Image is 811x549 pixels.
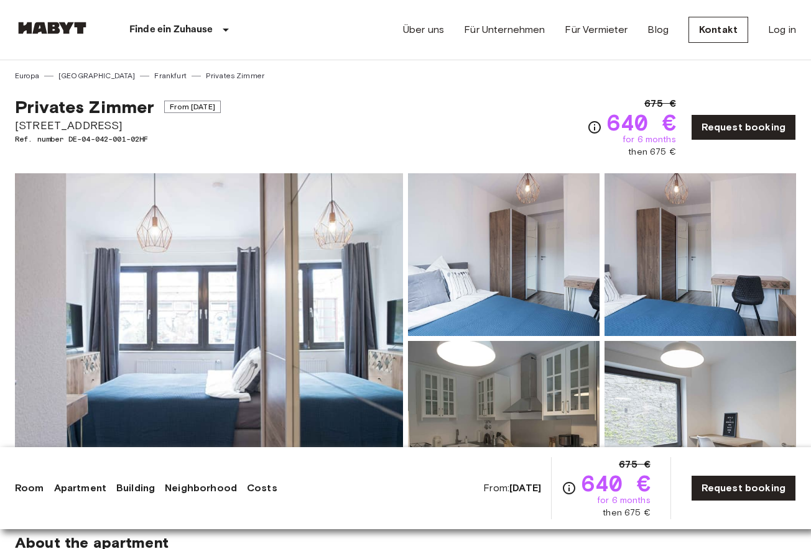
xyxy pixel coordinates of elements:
[164,101,221,113] span: From [DATE]
[688,17,748,43] a: Kontakt
[15,173,403,504] img: Marketing picture of unit DE-04-042-001-02HF
[582,472,651,494] span: 640 €
[206,70,264,81] a: Privates Zimmer
[15,70,39,81] a: Europa
[691,114,796,140] a: Request booking
[597,494,651,507] span: for 6 months
[15,96,154,117] span: Privates Zimmer
[644,96,676,111] span: 675 €
[691,475,796,501] a: Request booking
[628,146,676,158] span: then 675 €
[54,481,106,496] a: Apartment
[15,22,90,34] img: Habyt
[509,482,541,494] b: [DATE]
[605,341,796,504] img: Picture of unit DE-04-042-001-02HF
[15,117,221,134] span: [STREET_ADDRESS]
[562,481,577,496] svg: Check cost overview for full price breakdown. Please note that discounts apply to new joiners onl...
[403,22,444,37] a: Über uns
[129,22,213,37] p: Finde ein Zuhause
[15,134,221,145] span: Ref. number DE-04-042-001-02HF
[408,341,600,504] img: Picture of unit DE-04-042-001-02HF
[408,173,600,336] img: Picture of unit DE-04-042-001-02HF
[15,481,44,496] a: Room
[605,173,796,336] img: Picture of unit DE-04-042-001-02HF
[58,70,136,81] a: [GEOGRAPHIC_DATA]
[603,507,651,519] span: then 675 €
[565,22,628,37] a: Für Vermieter
[619,457,651,472] span: 675 €
[768,22,796,37] a: Log in
[587,120,602,135] svg: Check cost overview for full price breakdown. Please note that discounts apply to new joiners onl...
[483,481,541,495] span: From:
[623,134,676,146] span: for 6 months
[607,111,676,134] span: 640 €
[647,22,669,37] a: Blog
[464,22,545,37] a: Für Unternehmen
[154,70,186,81] a: Frankfurt
[116,481,155,496] a: Building
[165,481,237,496] a: Neighborhood
[247,481,277,496] a: Costs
